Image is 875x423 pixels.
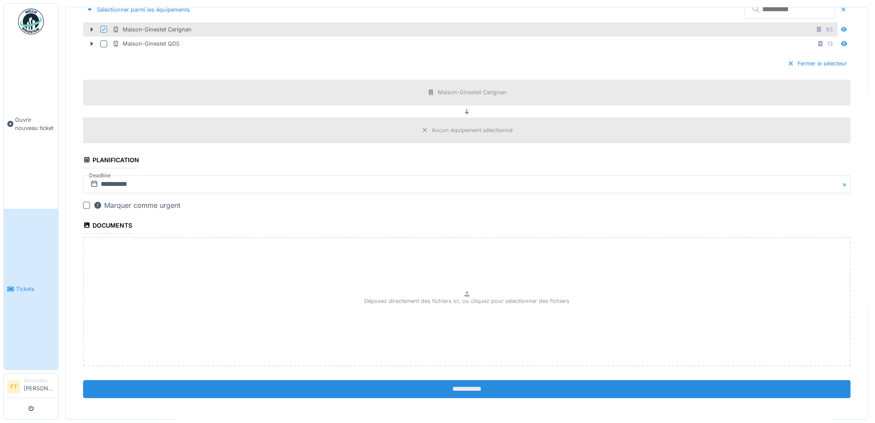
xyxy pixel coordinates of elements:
[4,39,58,209] a: Ouvrir nouveau ticket
[18,9,44,34] img: Badge_color-CXgf-gQk.svg
[15,116,55,132] span: Ouvrir nouveau ticket
[112,40,179,48] div: Maison-Ginestet QDS
[784,58,850,69] div: Fermer le sélecteur
[827,40,833,48] div: 13
[88,171,111,180] label: Deadline
[83,154,139,168] div: Planification
[112,25,192,34] div: Maison-Ginestet Carignan
[364,297,569,305] p: Déposez directement des fichiers ici, ou cliquez pour sélectionner des fichiers
[438,88,507,96] div: Maison-Ginestet Carignan
[24,377,55,396] li: [PERSON_NAME]
[7,377,55,398] a: FT Demandeur[PERSON_NAME]
[7,380,20,393] li: FT
[826,25,833,34] div: 83
[432,126,513,134] div: Aucun équipement sélectionné
[4,209,58,370] a: Tickets
[24,377,55,384] div: Demandeur
[83,4,193,15] div: Sélectionner parmi les équipements
[93,200,180,210] div: Marquer comme urgent
[841,175,850,193] button: Close
[16,285,55,293] span: Tickets
[83,219,132,234] div: Documents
